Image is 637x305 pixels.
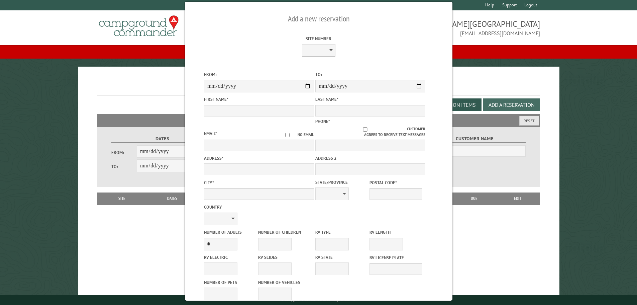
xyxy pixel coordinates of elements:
label: Email [204,131,217,136]
label: Number of Pets [204,279,257,286]
label: RV Type [315,229,368,235]
th: Dates [144,193,201,205]
label: No email [277,132,314,138]
label: To: [111,163,137,170]
label: RV License Plate [369,254,422,261]
button: Edit Add-on Items [424,98,482,111]
label: Postal Code [369,179,422,186]
h2: Filters [97,114,540,127]
label: Phone [315,119,330,124]
small: © Campground Commander LLC. All rights reserved. [281,298,356,302]
label: Customer Name [424,135,526,143]
label: RV State [315,254,368,260]
label: Number of Children [258,229,311,235]
button: Add a Reservation [483,98,540,111]
label: Customer agrees to receive text messages [315,126,425,138]
th: Site [100,193,144,205]
label: From: [204,71,314,78]
label: RV Electric [204,254,257,260]
label: Last Name [315,96,425,102]
input: Customer agrees to receive text messages [323,127,407,132]
label: Address 2 [315,155,425,161]
label: First Name [204,96,314,102]
label: Number of Adults [204,229,257,235]
label: Site Number [263,35,374,42]
label: Address [204,155,314,161]
label: Number of Vehicles [258,279,311,286]
h1: Reservations [97,77,540,96]
label: City [204,179,314,186]
label: RV Slides [258,254,311,260]
label: RV Length [369,229,422,235]
th: Due [453,193,495,205]
button: Reset [519,116,539,126]
th: Edit [495,193,540,205]
label: To: [315,71,425,78]
input: No email [277,133,298,137]
img: Campground Commander [97,13,181,39]
label: Dates [111,135,213,143]
label: From: [111,149,137,156]
label: Country [204,204,314,210]
h2: Add a new reservation [204,12,433,25]
label: State/Province [315,179,368,185]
